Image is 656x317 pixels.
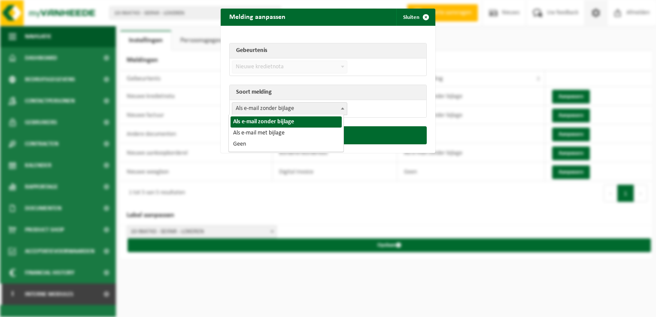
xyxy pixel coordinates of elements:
h2: Melding aanpassen [221,9,294,25]
li: Als e-mail met bijlage [231,128,342,139]
span: Als e-mail zonder bijlage [232,102,347,115]
th: Gebeurtenis [230,43,426,58]
li: Als e-mail zonder bijlage [231,116,342,128]
li: Geen [231,139,342,150]
span: Nieuwe kredietnota [232,61,347,73]
span: Als e-mail zonder bijlage [232,103,347,115]
th: Soort melding [230,85,426,100]
button: Sluiten [396,9,434,26]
